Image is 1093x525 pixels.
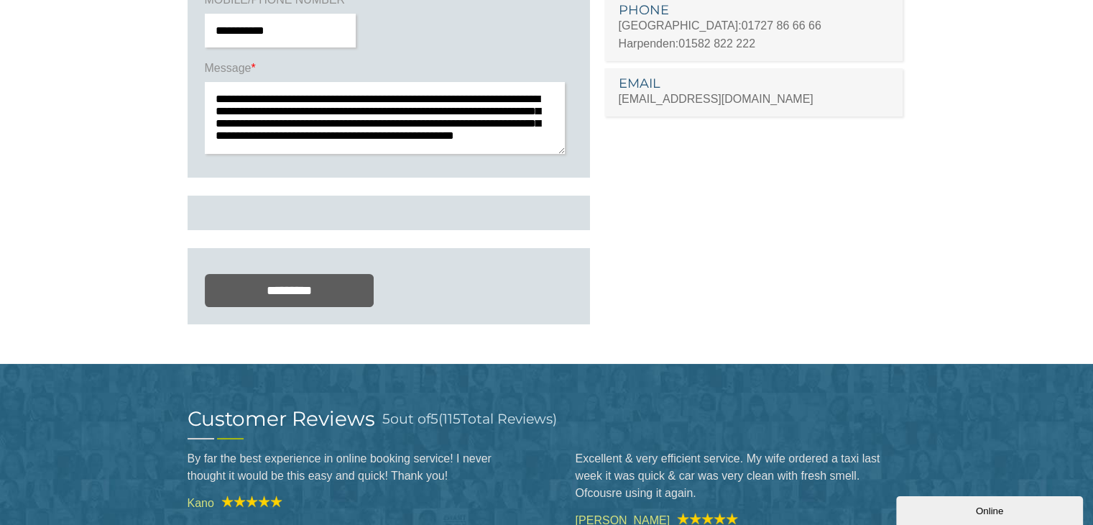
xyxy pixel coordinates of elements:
[188,439,518,496] blockquote: By far the best experience in online booking service! I never thought it would be this easy and q...
[619,4,889,17] h3: PHONE
[619,17,889,35] p: [GEOGRAPHIC_DATA]:
[188,496,518,509] cite: Kano
[214,496,282,507] img: A1 Taxis Review
[382,408,557,429] h3: out of ( Total Reviews)
[742,19,821,32] a: 01727 86 66 66
[678,37,755,50] a: 01582 822 222
[619,35,889,52] p: Harpenden:
[430,411,438,427] span: 5
[205,60,573,82] label: Message
[443,411,461,427] span: 115
[670,513,738,524] img: A1 Taxis Review
[382,411,390,427] span: 5
[896,493,1086,525] iframe: chat widget
[576,439,906,513] blockquote: Excellent & very efficient service. My wife ordered a taxi last week it was quick & car was very ...
[619,93,813,105] a: [EMAIL_ADDRESS][DOMAIN_NAME]
[188,408,375,429] h2: Customer Reviews
[619,77,889,90] h3: EMAIL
